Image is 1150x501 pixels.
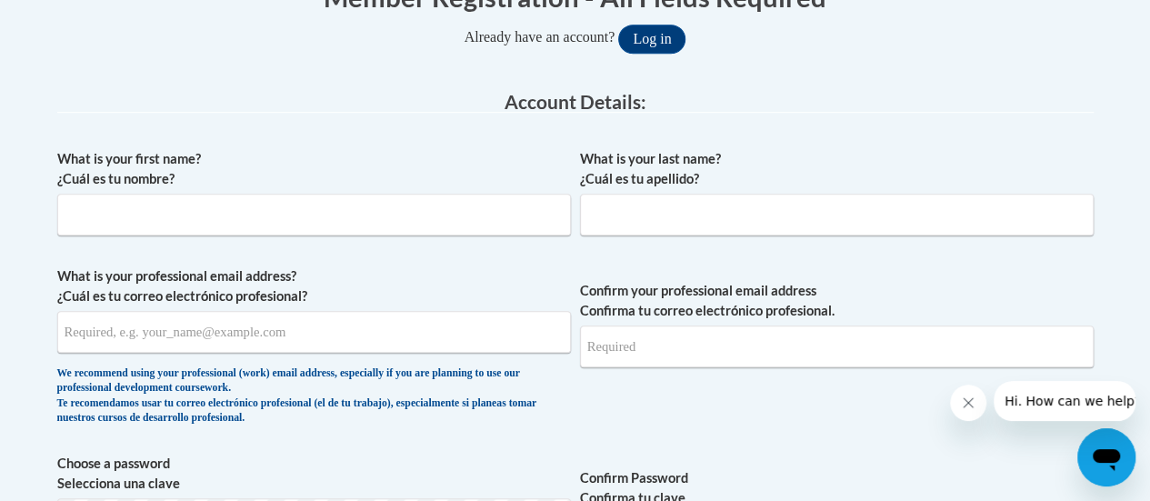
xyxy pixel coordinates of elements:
iframe: Button to launch messaging window [1077,428,1135,486]
span: Already have an account? [465,29,615,45]
iframe: Close message [950,385,986,421]
button: Log in [618,25,685,54]
input: Metadata input [580,194,1094,235]
label: What is your last name? ¿Cuál es tu apellido? [580,149,1094,189]
input: Metadata input [57,311,571,353]
iframe: Message from company [994,381,1135,421]
label: What is your first name? ¿Cuál es tu nombre? [57,149,571,189]
label: Choose a password Selecciona una clave [57,454,571,494]
label: Confirm your professional email address Confirma tu correo electrónico profesional. [580,281,1094,321]
span: Hi. How can we help? [11,13,147,27]
span: Account Details: [505,90,646,113]
label: What is your professional email address? ¿Cuál es tu correo electrónico profesional? [57,266,571,306]
input: Metadata input [57,194,571,235]
div: We recommend using your professional (work) email address, especially if you are planning to use ... [57,366,571,426]
input: Required [580,326,1094,367]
